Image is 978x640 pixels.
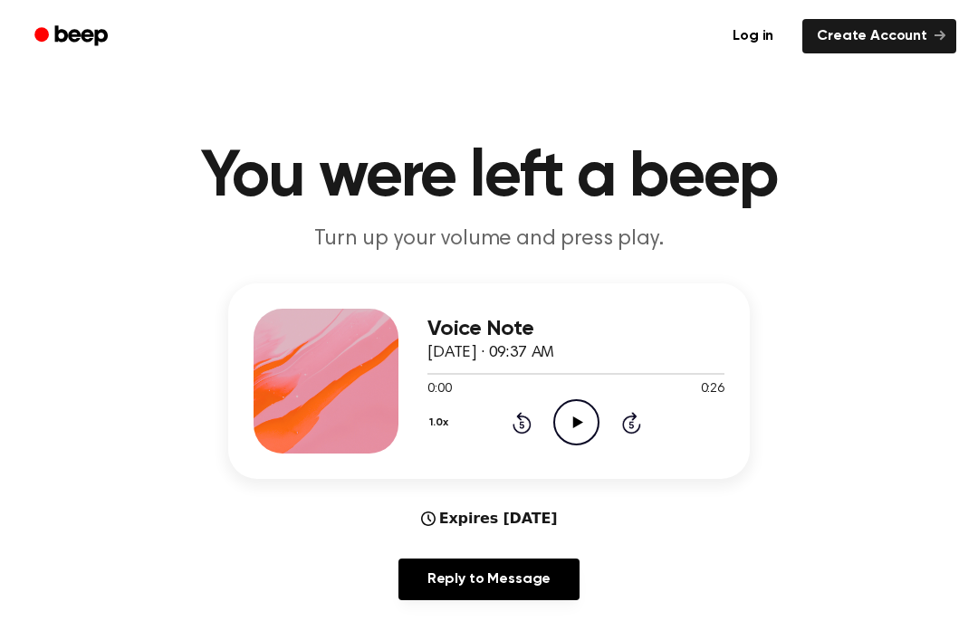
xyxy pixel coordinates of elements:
a: Log in [714,15,791,57]
a: Create Account [802,19,956,53]
span: 0:26 [701,380,724,399]
span: 0:00 [427,380,451,399]
a: Beep [22,19,124,54]
div: Expires [DATE] [421,508,558,530]
h1: You were left a beep [25,145,953,210]
span: [DATE] · 09:37 AM [427,345,554,361]
h3: Voice Note [427,317,724,341]
button: 1.0x [427,407,455,438]
a: Reply to Message [398,559,580,600]
p: Turn up your volume and press play. [141,224,837,254]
